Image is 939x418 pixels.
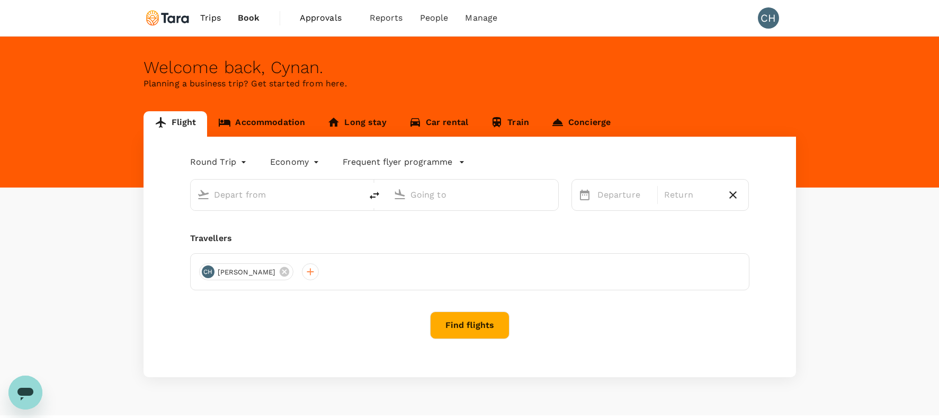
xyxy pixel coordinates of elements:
[144,77,796,90] p: Planning a business trip? Get started from here.
[190,232,749,245] div: Travellers
[343,156,452,168] p: Frequent flyer programme
[144,6,192,30] img: Tara Climate Ltd
[8,376,42,410] iframe: Button to launch messaging window
[190,154,249,171] div: Round Trip
[316,111,397,137] a: Long stay
[410,186,536,203] input: Going to
[430,312,509,339] button: Find flights
[362,183,387,208] button: delete
[144,58,796,77] div: Welcome back , Cynan .
[211,267,282,278] span: [PERSON_NAME]
[202,265,214,278] div: CH
[370,12,403,24] span: Reports
[758,7,779,29] div: CH
[354,193,356,195] button: Open
[144,111,208,137] a: Flight
[479,111,540,137] a: Train
[270,154,321,171] div: Economy
[398,111,480,137] a: Car rental
[343,156,465,168] button: Frequent flyer programme
[214,186,339,203] input: Depart from
[664,189,718,201] p: Return
[597,189,651,201] p: Departure
[465,12,497,24] span: Manage
[420,12,449,24] span: People
[199,263,294,280] div: CH[PERSON_NAME]
[238,12,260,24] span: Book
[300,12,353,24] span: Approvals
[207,111,316,137] a: Accommodation
[200,12,221,24] span: Trips
[551,193,553,195] button: Open
[540,111,622,137] a: Concierge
